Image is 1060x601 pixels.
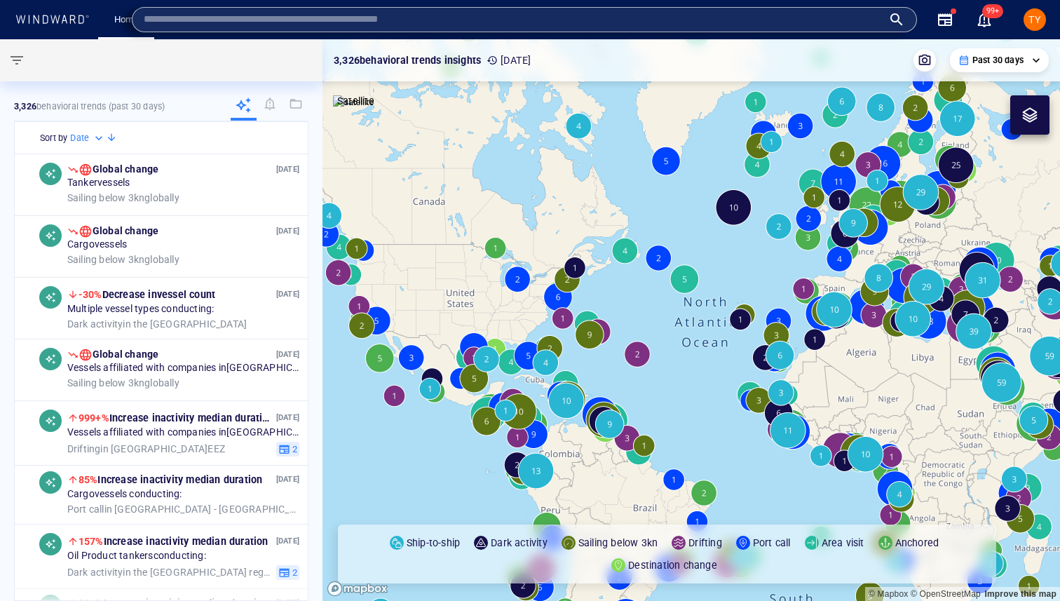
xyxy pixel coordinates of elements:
a: Home [109,8,144,32]
span: in the [GEOGRAPHIC_DATA] region [67,566,271,579]
p: [DATE] [276,348,299,361]
span: Decrease in vessel count [79,289,215,300]
div: Notification center [976,11,993,28]
button: 99+ [976,11,993,28]
span: 2 [290,443,297,455]
div: Date [70,131,106,145]
span: -30% [79,289,102,300]
div: Global change [79,348,159,362]
span: Increase in activity median duration [79,412,274,424]
span: Cargo vessels conducting: [67,488,182,501]
p: behavioral trends (Past 30 days) [14,100,165,113]
span: Sailing below 3kn [67,191,144,203]
p: Satellite [337,93,374,109]
strong: 3,326 [14,101,36,112]
iframe: Chat [1000,538,1049,590]
p: [DATE] [276,473,299,486]
span: Vessels affiliated with companies in [GEOGRAPHIC_DATA] [67,426,299,439]
span: globally [67,191,179,204]
span: globally [67,377,179,389]
p: [DATE] [276,224,299,238]
span: Drifting [67,443,101,454]
p: [DATE] [487,52,531,69]
span: Cargo vessels [67,238,127,251]
a: OpenStreetMap [911,589,981,599]
p: Sailing below 3kn [578,534,658,551]
a: 99+ [973,8,996,31]
span: Dark activity [67,318,123,329]
p: Area visit [822,534,864,551]
button: Home [104,8,149,32]
button: 2 [276,565,299,580]
p: [DATE] [276,534,299,548]
span: Increase in activity median duration [79,536,269,547]
p: Port call [753,534,791,551]
span: Increase in activity median duration [79,474,263,485]
span: Port call [67,503,104,514]
p: [DATE] [276,411,299,424]
span: 85% [79,474,98,485]
div: Global change [79,163,159,177]
span: Sailing below 3kn [67,253,144,264]
h6: Sort by [40,131,67,145]
button: TY [1021,6,1049,34]
p: Anchored [895,534,939,551]
div: Past 30 days [958,54,1040,67]
p: Drifting [688,534,722,551]
span: Sailing below 3kn [67,377,144,388]
span: Oil Product tankers conducting: [67,550,206,562]
p: [DATE] [276,288,299,301]
p: 3,326 behavioral trends insights [334,52,481,69]
a: Mapbox [869,589,908,599]
p: Ship-to-ship [407,534,460,551]
span: Tanker vessels [67,177,130,189]
div: Global change [79,224,159,238]
span: Vessels affiliated with companies in [GEOGRAPHIC_DATA] [67,362,299,374]
h6: Date [70,131,89,145]
p: Destination change [628,557,717,574]
span: TY [1028,14,1041,25]
span: in [GEOGRAPHIC_DATA] EEZ [67,443,225,455]
span: 2 [290,566,297,579]
span: in the [GEOGRAPHIC_DATA] [67,318,247,330]
p: [DATE] [276,163,299,176]
span: globally [67,253,179,266]
button: 2 [276,441,299,457]
p: Dark activity [491,534,548,551]
span: Multiple vessel types conducting: [67,303,215,316]
canvas: Map [322,39,1060,601]
span: 999+% [79,412,109,424]
span: 99+ [982,4,1003,18]
a: Map feedback [984,589,1056,599]
span: 157% [79,536,104,547]
span: in [GEOGRAPHIC_DATA] - [GEOGRAPHIC_DATA] Port [67,503,299,515]
a: Mapbox logo [327,581,388,597]
span: Dark activity [67,566,123,577]
img: satellite [333,95,374,109]
p: Past 30 days [972,54,1024,67]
